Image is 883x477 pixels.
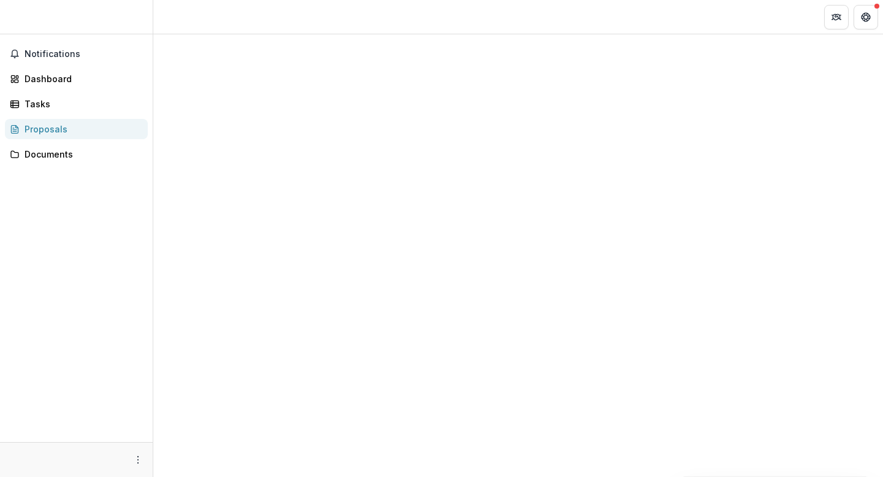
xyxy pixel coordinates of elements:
[5,69,148,89] a: Dashboard
[824,5,849,29] button: Partners
[25,97,138,110] div: Tasks
[854,5,878,29] button: Get Help
[131,452,145,467] button: More
[5,144,148,164] a: Documents
[25,123,138,135] div: Proposals
[25,49,143,59] span: Notifications
[25,72,138,85] div: Dashboard
[25,148,138,161] div: Documents
[5,94,148,114] a: Tasks
[5,119,148,139] a: Proposals
[5,44,148,64] button: Notifications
